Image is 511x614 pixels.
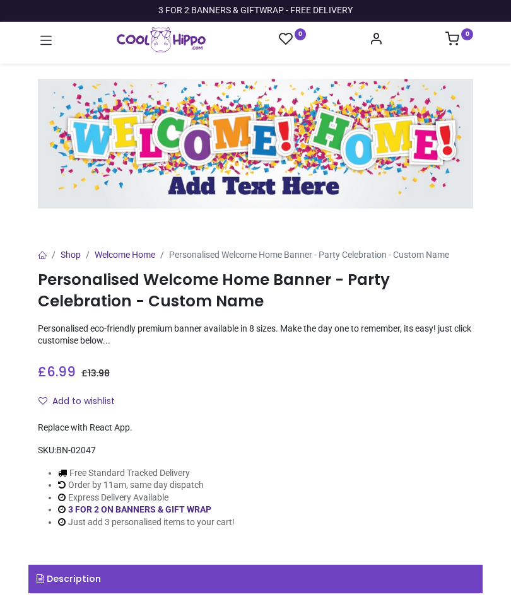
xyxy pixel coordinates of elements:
[38,323,473,347] p: Personalised eco-friendly premium banner available in 8 sizes. Make the day one to remember, its ...
[58,467,235,480] li: Free Standard Tracked Delivery
[38,362,76,381] span: £
[81,367,110,379] span: £
[58,516,235,529] li: Just add 3 personalised items to your cart!
[38,391,126,412] button: Add to wishlistAdd to wishlist
[28,565,483,594] a: Description
[369,35,383,45] a: Account Info
[68,504,211,514] a: 3 FOR 2 ON BANNERS & GIFT WRAP
[38,397,47,405] i: Add to wishlist
[56,445,96,455] span: BN-02047
[38,79,473,209] img: Personalised Welcome Home Banner - Party Celebration - Custom Name
[279,32,307,47] a: 0
[169,250,449,260] span: Personalised Welcome Home Banner - Party Celebration - Custom Name
[117,27,206,52] a: Logo of Cool Hippo
[445,35,473,45] a: 0
[158,4,353,17] div: 3 FOR 2 BANNERS & GIFTWRAP - FREE DELIVERY
[61,250,81,260] a: Shop
[95,250,155,260] a: Welcome Home
[38,422,473,434] div: Replace with React App.
[47,362,76,381] span: 6.99
[38,269,473,313] h1: Personalised Welcome Home Banner - Party Celebration - Custom Name
[58,492,235,504] li: Express Delivery Available
[117,27,206,52] img: Cool Hippo
[58,479,235,492] li: Order by 11am, same day dispatch
[88,367,110,379] span: 13.98
[38,444,473,457] div: SKU:
[295,28,307,40] sup: 0
[461,28,473,40] sup: 0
